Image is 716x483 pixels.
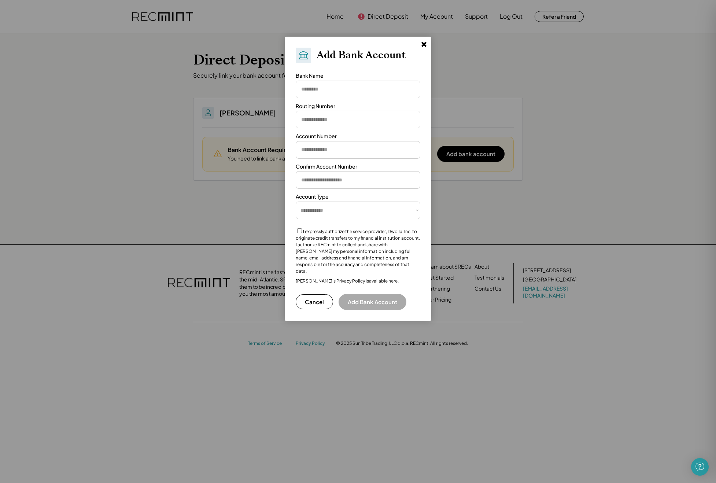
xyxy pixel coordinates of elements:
img: Bank.svg [298,50,309,61]
button: Cancel [296,294,333,309]
div: Confirm Account Number [296,163,357,170]
a: available here [369,278,398,284]
div: Account Number [296,133,337,140]
div: [PERSON_NAME]’s Privacy Policy is . [296,278,399,284]
div: Bank Name [296,72,324,80]
div: Account Type [296,193,329,200]
div: Routing Number [296,103,335,110]
button: Add Bank Account [339,294,406,310]
label: I expressly authorize the service provider, Dwolla, Inc. to originate credit transfers to my fina... [296,229,420,274]
h2: Add Bank Account [317,49,406,62]
div: Open Intercom Messenger [691,458,709,476]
